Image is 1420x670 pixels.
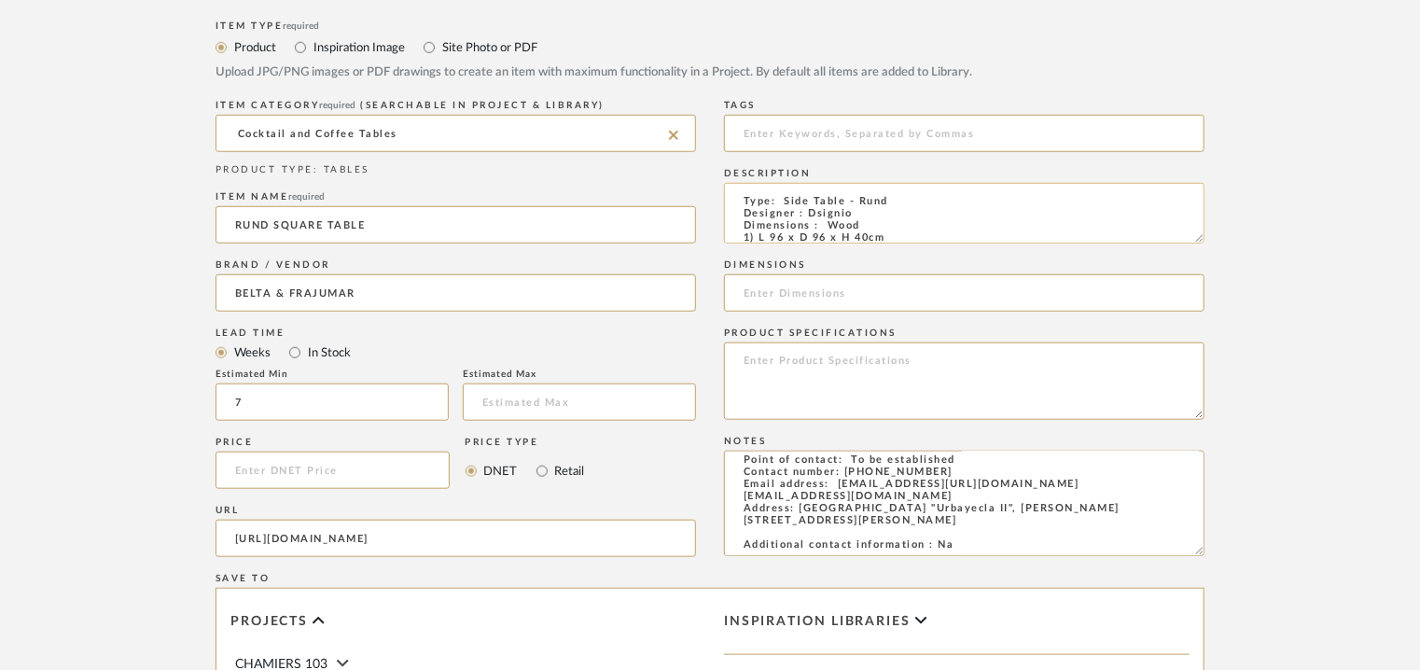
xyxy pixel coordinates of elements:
[216,505,696,516] div: URL
[289,192,326,202] span: required
[724,274,1204,312] input: Enter Dimensions
[553,461,585,482] label: Retail
[216,328,696,339] div: Lead Time
[216,163,696,177] div: PRODUCT TYPE
[216,437,450,448] div: Price
[216,100,696,111] div: ITEM CATEGORY
[361,101,606,110] span: (Searchable in Project & Library)
[216,191,696,202] div: Item name
[216,259,696,271] div: Brand / Vendor
[216,384,449,421] input: Estimated Min
[724,115,1204,152] input: Enter Keywords, Separated by Commas
[216,21,1204,32] div: Item Type
[216,452,450,489] input: Enter DNET Price
[466,437,585,448] div: Price Type
[724,614,911,630] span: Inspiration libraries
[724,259,1204,271] div: Dimensions
[463,384,696,421] input: Estimated Max
[312,37,405,58] label: Inspiration Image
[724,436,1204,447] div: Notes
[216,369,449,380] div: Estimated Min
[216,206,696,244] input: Enter Name
[230,614,308,630] span: Projects
[320,101,356,110] span: required
[724,100,1204,111] div: Tags
[463,369,696,380] div: Estimated Max
[216,63,1204,82] div: Upload JPG/PNG images or PDF drawings to create an item with maximum functionality in a Project. ...
[284,21,320,31] span: required
[216,115,696,152] input: Type a category to search and select
[313,165,369,174] span: : TABLES
[216,274,696,312] input: Unknown
[482,461,518,482] label: DNET
[216,341,696,364] mat-radio-group: Select item type
[440,37,537,58] label: Site Photo or PDF
[216,35,1204,59] mat-radio-group: Select item type
[466,452,585,489] mat-radio-group: Select price type
[724,168,1204,179] div: Description
[724,328,1204,339] div: Product Specifications
[232,342,271,363] label: Weeks
[216,573,1204,584] div: Save To
[306,342,351,363] label: In Stock
[216,520,696,557] input: Enter URL
[232,37,276,58] label: Product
